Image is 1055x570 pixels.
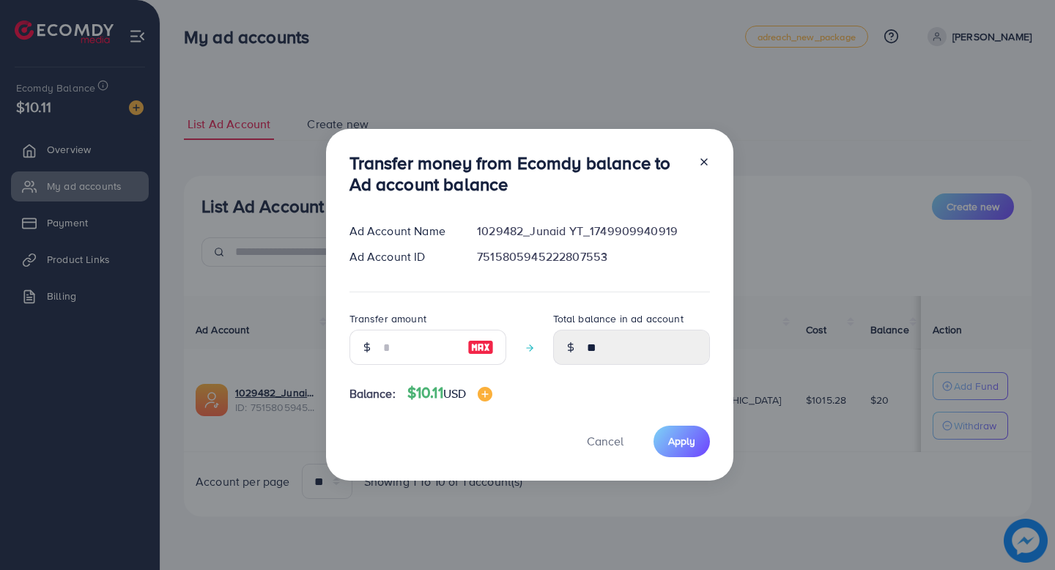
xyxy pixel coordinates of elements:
[478,387,492,401] img: image
[349,311,426,326] label: Transfer amount
[349,385,396,402] span: Balance:
[338,248,466,265] div: Ad Account ID
[553,311,684,326] label: Total balance in ad account
[654,426,710,457] button: Apply
[587,433,623,449] span: Cancel
[465,223,721,240] div: 1029482_Junaid YT_1749909940919
[407,384,492,402] h4: $10.11
[569,426,642,457] button: Cancel
[338,223,466,240] div: Ad Account Name
[467,338,494,356] img: image
[443,385,466,401] span: USD
[668,434,695,448] span: Apply
[349,152,686,195] h3: Transfer money from Ecomdy balance to Ad account balance
[465,248,721,265] div: 7515805945222807553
